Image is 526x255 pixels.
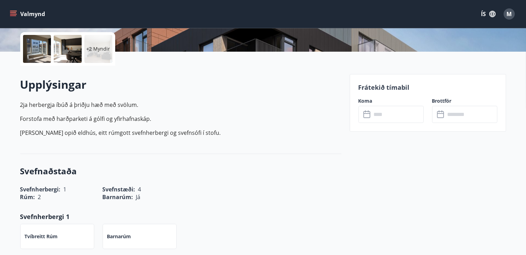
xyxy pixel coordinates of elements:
[136,193,141,201] span: Já
[20,212,341,221] p: Svefnherbergi 1
[8,8,48,20] button: menu
[20,101,341,109] p: 2ja herbergja íbúð á þriðju hæð með svölum.
[103,193,133,201] span: Barnarúm :
[358,97,424,104] label: Koma
[501,6,518,22] button: M
[25,233,58,240] p: Tvíbreitt rúm
[20,77,341,92] h2: Upplýsingar
[38,193,41,201] span: 2
[87,45,110,52] p: +2 Myndir
[477,8,499,20] button: ÍS
[20,115,341,123] p: Forstofa með harðparketi á gólfi og yfirhafnaskáp.
[20,165,341,177] h3: Svefnaðstaða
[358,83,497,92] p: Frátekið tímabil
[107,233,131,240] p: Barnarúm
[432,97,497,104] label: Brottför
[20,193,35,201] span: Rúm :
[20,129,341,137] p: [PERSON_NAME] opið eldhús, eitt rúmgott svefnherbergi og svefnsófi í stofu.
[507,10,512,18] span: M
